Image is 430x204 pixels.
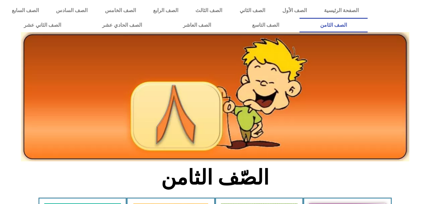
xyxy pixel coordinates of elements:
[81,18,162,32] a: الصف الحادي عشر
[3,3,47,18] a: الصف السابع
[3,18,81,32] a: الصف الثاني عشر
[47,3,96,18] a: الصف السادس
[110,165,320,190] h2: الصّف الثامن
[315,3,367,18] a: الصفحة الرئيسية
[231,18,300,32] a: الصف التاسع
[145,3,187,18] a: الصف الرابع
[274,3,315,18] a: الصف الأول
[162,18,231,32] a: الصف العاشر
[231,3,274,18] a: الصف الثاني
[96,3,145,18] a: الصف الخامس
[300,18,367,32] a: الصف الثامن
[187,3,231,18] a: الصف الثالث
